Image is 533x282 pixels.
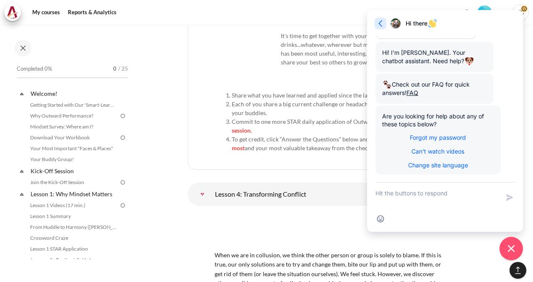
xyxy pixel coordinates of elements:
li: To get credit, click “Answer the Questions” below and and your most valuable takeaway from the ch... [232,135,446,152]
a: Why Outward Performance? [28,111,119,121]
a: Download Your Workbook [28,133,119,143]
li: Share what you have learned and applied since the last session. [232,91,446,100]
span: Collapse [18,90,26,98]
a: My courses [29,4,63,21]
li: Commit to one more STAR daily application of Outward Mindset [232,117,446,135]
a: Your Most Important "Faces & Places" [28,144,119,154]
span: Collapse [18,167,26,175]
img: 4 [215,213,447,249]
a: Lesson 1 Videos (17 min.) [28,200,119,210]
span: KC [512,4,529,21]
a: Reports & Analytics [65,4,119,21]
a: Join the Kick-Off Session [28,177,119,187]
button: [[backtotopbutton]] [510,262,526,279]
span: Completed 0% [17,65,52,73]
a: User menu [512,4,529,21]
a: Mindset Survey: Where am I? [28,122,119,132]
img: Architeck [7,6,18,19]
a: Lesson 4: Transforming Conflict [194,186,211,203]
img: Level #1 [477,5,492,20]
div: Show notification window with no new notifications [461,6,473,19]
a: Lesson 1 Summary [28,211,119,221]
a: Lesson 2: Radical Self-Awareness [29,255,119,266]
img: To do [119,202,127,209]
a: Level #1 [474,5,495,20]
a: Architeck Architeck [4,4,25,21]
span: Collapse [18,190,26,198]
a: Crossword Craze [28,233,119,243]
img: dfr [215,19,278,82]
a: From Huddle to Harmony ([PERSON_NAME]'s Story) [28,222,119,232]
a: Getting Started with Our 'Smart-Learning' Platform [28,100,119,110]
span: Each of you share a big current challenge or headache. Get support and help from your buddies. [232,100,442,116]
img: To do [119,134,127,141]
a: Lesson 1: Why Mindset Matters [29,188,119,200]
button: Languages [496,6,509,19]
img: To do [119,179,127,186]
span: / 25 [118,65,128,73]
span: . [251,127,252,134]
span: 0 [113,65,116,73]
p: buddy group! Lunch, coffee, drinks...whatever, wherever but most important is to share what has b... [215,31,446,67]
a: Welcome! [29,88,119,99]
a: Lesson 1 STAR Application [28,244,119,254]
img: To do [119,112,127,120]
span: It's time to get together with your [281,32,367,39]
a: Kick-Off Session [29,165,119,177]
a: Your Buddy Group! [28,154,119,164]
span: Collapse [18,256,26,265]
